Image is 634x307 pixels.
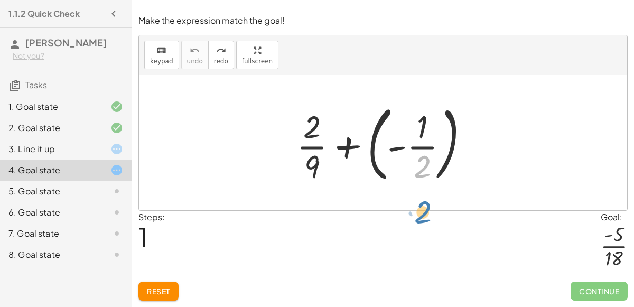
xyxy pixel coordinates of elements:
span: Tasks [25,79,47,90]
h4: 1.1.2 Quick Check [8,7,80,20]
i: redo [216,44,226,57]
i: Task finished and correct. [110,122,123,134]
div: 5. Goal state [8,185,94,198]
div: 7. Goal state [8,227,94,240]
i: Task not started. [110,248,123,261]
i: undo [190,44,200,57]
i: Task started. [110,164,123,176]
i: Task finished and correct. [110,100,123,113]
i: Task not started. [110,185,123,198]
div: 3. Line it up [8,143,94,155]
span: fullscreen [242,58,273,65]
i: Task not started. [110,206,123,219]
p: Make the expression match the goal! [138,15,628,27]
i: Task started. [110,143,123,155]
div: 1. Goal state [8,100,94,113]
button: fullscreen [236,41,278,69]
span: keypad [150,58,173,65]
span: [PERSON_NAME] [25,36,107,49]
i: keyboard [156,44,166,57]
span: 1 [138,220,148,253]
div: Goal: [601,211,628,224]
button: Reset [138,282,179,301]
label: Steps: [138,211,165,222]
button: redoredo [208,41,234,69]
span: redo [214,58,228,65]
div: 6. Goal state [8,206,94,219]
div: 2. Goal state [8,122,94,134]
button: undoundo [181,41,209,69]
div: 8. Goal state [8,248,94,261]
i: Task not started. [110,227,123,240]
div: Not you? [13,51,123,61]
div: 4. Goal state [8,164,94,176]
span: undo [187,58,203,65]
span: Reset [147,286,170,296]
button: keyboardkeypad [144,41,179,69]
